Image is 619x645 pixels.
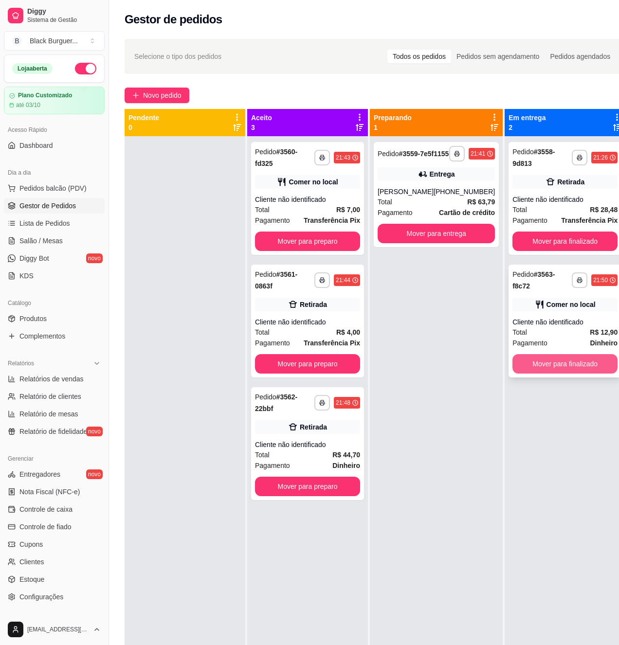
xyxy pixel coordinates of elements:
[4,389,105,404] a: Relatório de clientes
[251,123,272,132] p: 3
[255,440,360,449] div: Cliente não identificado
[255,148,297,167] strong: # 3560-fd325
[387,50,451,63] div: Todos os pedidos
[304,339,360,347] strong: Transferência Pix
[4,502,105,517] a: Controle de caixa
[434,187,495,197] div: [PHONE_NUMBER]
[336,206,360,214] strong: R$ 7,00
[590,339,618,347] strong: Dinheiro
[19,392,81,401] span: Relatório de clientes
[512,215,547,226] span: Pagamento
[27,7,101,16] span: Diggy
[4,268,105,284] a: KDS
[546,300,596,309] div: Comer no local
[255,449,270,460] span: Total
[255,270,297,290] strong: # 3561-0863f
[300,422,327,432] div: Retirada
[255,393,297,412] strong: # 3562-22bbf
[19,183,87,193] span: Pedidos balcão (PDV)
[19,201,76,211] span: Gestor de Pedidos
[593,154,608,161] div: 21:26
[430,169,455,179] div: Entrega
[467,198,495,206] strong: R$ 63,79
[134,51,221,62] span: Selecione o tipo dos pedidos
[557,177,584,187] div: Retirada
[289,177,338,187] div: Comer no local
[4,215,105,231] a: Lista de Pedidos
[4,251,105,266] a: Diggy Botnovo
[19,487,80,497] span: Nota Fiscal (NFC-e)
[451,50,545,63] div: Pedidos sem agendamento
[332,462,360,469] strong: Dinheiro
[19,253,49,263] span: Diggy Bot
[512,232,618,251] button: Mover para finalizado
[4,484,105,500] a: Nota Fiscal (NFC-e)
[378,197,392,207] span: Total
[18,92,72,99] article: Plano Customizado
[19,409,78,419] span: Relatório de mesas
[19,271,34,281] span: KDS
[27,626,89,633] span: [EMAIL_ADDRESS][DOMAIN_NAME]
[75,63,96,74] button: Alterar Status
[19,427,87,436] span: Relatório de fidelidade
[509,123,546,132] p: 2
[4,295,105,311] div: Catálogo
[12,63,53,74] div: Loja aberta
[27,16,101,24] span: Sistema de Gestão
[336,328,360,336] strong: R$ 4,00
[378,150,399,158] span: Pedido
[19,504,73,514] span: Controle de caixa
[4,31,105,51] button: Select a team
[4,519,105,535] a: Controle de fiado
[4,424,105,439] a: Relatório de fidelidadenovo
[19,592,63,602] span: Configurações
[378,207,413,218] span: Pagamento
[143,90,182,101] span: Novo pedido
[255,195,360,204] div: Cliente não identificado
[255,460,290,471] span: Pagamento
[4,165,105,180] div: Dia a dia
[374,113,412,123] p: Preparando
[509,113,546,123] p: Em entrega
[128,123,159,132] p: 0
[19,557,44,567] span: Clientes
[19,236,63,246] span: Salão / Mesas
[4,87,105,114] a: Plano Customizadoaté 03/10
[336,154,350,161] div: 21:43
[4,198,105,214] a: Gestor de Pedidos
[545,50,616,63] div: Pedidos agendados
[4,233,105,249] a: Salão / Mesas
[19,141,53,150] span: Dashboard
[255,148,276,156] span: Pedido
[512,148,555,167] strong: # 3558-9d813
[4,122,105,138] div: Acesso Rápido
[8,359,34,367] span: Relatórios
[19,539,43,549] span: Cupons
[4,4,105,27] a: DiggySistema de Gestão
[512,148,534,156] span: Pedido
[12,36,22,46] span: B
[255,354,360,374] button: Mover para preparo
[378,224,495,243] button: Mover para entrega
[399,150,449,158] strong: # 3559-7e5f1155
[4,466,105,482] a: Entregadoresnovo
[19,218,70,228] span: Lista de Pedidos
[19,469,60,479] span: Entregadores
[19,314,47,323] span: Produtos
[512,317,618,327] div: Cliente não identificado
[300,300,327,309] div: Retirada
[512,354,618,374] button: Mover para finalizado
[4,589,105,605] a: Configurações
[4,618,105,641] button: [EMAIL_ADDRESS][DOMAIN_NAME]
[16,101,40,109] article: até 03/10
[374,123,412,132] p: 1
[512,270,534,278] span: Pedido
[125,88,189,103] button: Novo pedido
[4,406,105,422] a: Relatório de mesas
[512,195,618,204] div: Cliente não identificado
[593,276,608,284] div: 21:50
[132,92,139,99] span: plus
[512,338,547,348] span: Pagamento
[304,216,360,224] strong: Transferência Pix
[4,451,105,466] div: Gerenciar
